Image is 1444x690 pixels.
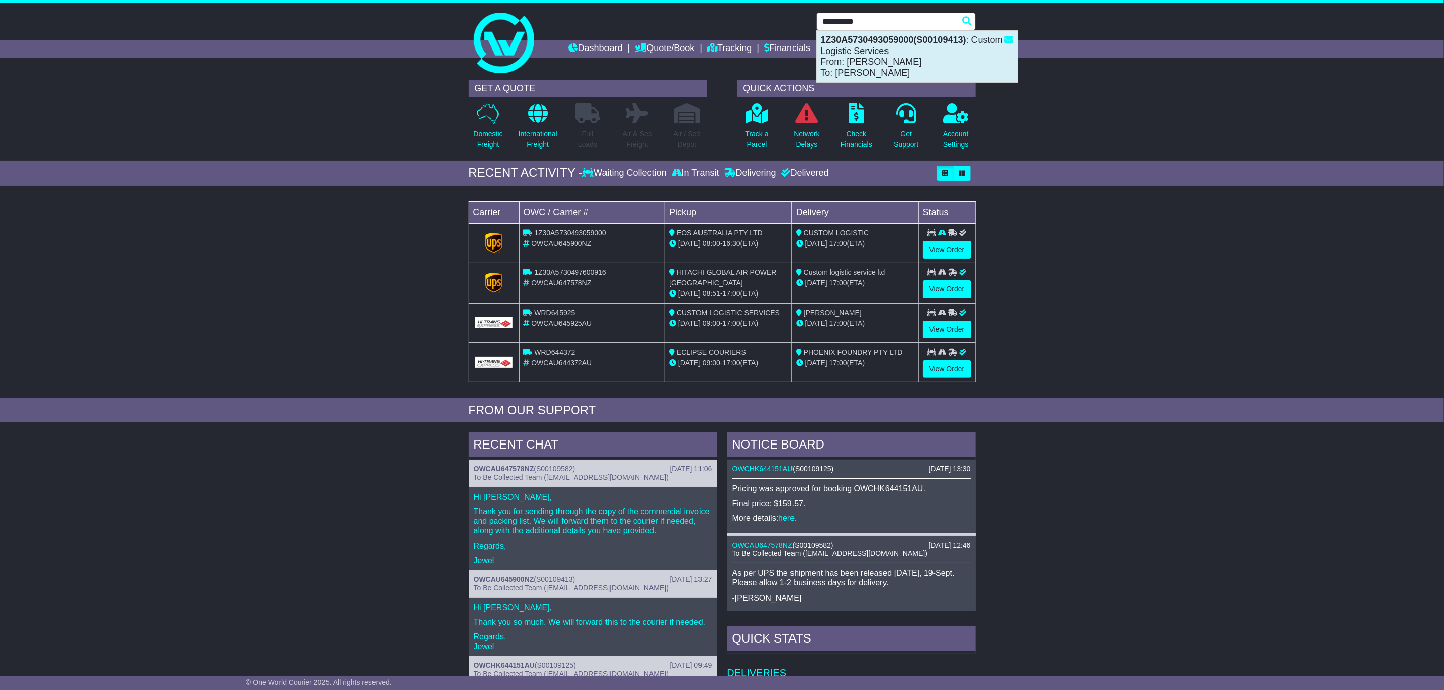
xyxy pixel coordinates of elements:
[670,465,712,473] div: [DATE] 11:06
[923,360,971,378] a: View Order
[677,229,763,237] span: EOS AUSTRALIA PTY LTD
[732,465,971,473] div: ( )
[805,279,827,287] span: [DATE]
[469,201,519,223] td: Carrier
[723,359,740,367] span: 17:00
[474,670,669,678] span: To Be Collected Team ([EMAIL_ADDRESS][DOMAIN_NAME])
[569,40,623,58] a: Dashboard
[795,541,831,549] span: S00109582
[474,575,712,584] div: ( )
[923,241,971,259] a: View Order
[732,541,971,550] div: ( )
[474,661,712,670] div: ( )
[923,280,971,298] a: View Order
[473,103,503,156] a: DomesticFreight
[703,289,720,298] span: 08:51
[678,239,701,248] span: [DATE]
[829,319,847,327] span: 17:00
[665,201,792,223] td: Pickup
[840,103,873,156] a: CheckFinancials
[474,575,534,583] a: OWCAU645900NZ
[703,239,720,248] span: 08:00
[793,103,820,156] a: NetworkDelays
[723,319,740,327] span: 17:00
[669,168,722,179] div: In Transit
[804,268,886,276] span: Custom logistic service ltd
[475,317,513,328] img: GetCarrierServiceLogo
[669,318,787,329] div: - (ETA)
[841,129,872,150] p: Check Financials
[928,465,970,473] div: [DATE] 13:30
[678,289,701,298] span: [DATE]
[623,129,653,150] p: Air & Sea Freight
[246,678,392,686] span: © One World Courier 2025. All rights reserved.
[518,103,558,156] a: InternationalFreight
[723,239,740,248] span: 16:30
[531,239,591,248] span: OWCAU645900NZ
[534,348,575,356] span: WRD644372
[469,80,707,97] div: GET A QUOTE
[703,359,720,367] span: 09:00
[727,626,976,654] div: Quick Stats
[536,575,573,583] span: S00109413
[670,661,712,670] div: [DATE] 09:49
[474,632,712,651] p: Regards, Jewel
[804,348,903,356] span: PHOENIX FOUNDRY PTY LTD
[746,129,769,150] p: Track a Parcel
[893,103,919,156] a: GetSupport
[678,359,701,367] span: [DATE]
[469,432,717,460] div: RECENT CHAT
[732,593,971,603] p: -[PERSON_NAME]
[732,484,971,494] p: Pricing was approved for booking OWCHK644151AU.
[918,201,975,223] td: Status
[943,129,969,150] p: Account Settings
[678,319,701,327] span: [DATE]
[474,541,712,551] p: Regards,
[474,492,712,502] p: Hi [PERSON_NAME],
[727,432,976,460] div: NOTICE BOARD
[821,35,966,45] strong: 1Z30A5730493059000(S00109413)
[732,513,971,523] p: More details: .
[722,168,779,179] div: Delivering
[519,201,665,223] td: OWC / Carrier #
[745,103,769,156] a: Track aParcel
[727,654,976,679] td: Deliveries
[669,358,787,368] div: - (ETA)
[537,661,574,669] span: S00109125
[670,575,712,584] div: [DATE] 13:27
[677,348,746,356] span: ECLIPSE COURIERS
[796,278,914,288] div: (ETA)
[732,568,971,587] p: As per UPS the shipment has been released [DATE], 19-Sept. Please allow 1-2 business days for del...
[474,603,712,612] p: Hi [PERSON_NAME],
[473,129,502,150] p: Domestic Freight
[474,465,534,473] a: OWCAU647578NZ
[829,239,847,248] span: 17:00
[778,514,795,522] a: here
[732,499,971,508] p: Final price: $159.57.
[536,465,573,473] span: S00109582
[485,273,502,293] img: GetCarrierServiceLogo
[485,233,502,253] img: GetCarrierServiceLogo
[635,40,694,58] a: Quote/Book
[677,309,780,317] span: CUSTOM LOGISTIC SERVICES
[796,358,914,368] div: (ETA)
[737,80,976,97] div: QUICK ACTIONS
[474,465,712,473] div: ( )
[943,103,969,156] a: AccountSettings
[779,168,829,179] div: Delivered
[474,507,712,536] p: Thank you for sending through the copy of the commercial invoice and packing list. We will forwar...
[732,549,927,557] span: To Be Collected Team ([EMAIL_ADDRESS][DOMAIN_NAME])
[791,201,918,223] td: Delivery
[732,541,793,549] a: OWCAU647578NZ
[804,309,862,317] span: [PERSON_NAME]
[829,359,847,367] span: 17:00
[669,268,776,287] span: HITACHI GLOBAL AIR POWER [GEOGRAPHIC_DATA]
[474,556,712,565] p: Jewel
[469,403,976,418] div: FROM OUR SUPPORT
[474,661,535,669] a: OWCHK644151AU
[794,129,819,150] p: Network Delays
[469,166,583,180] div: RECENT ACTIVITY -
[669,238,787,249] div: - (ETA)
[474,584,669,592] span: To Be Collected Team ([EMAIL_ADDRESS][DOMAIN_NAME])
[674,129,701,150] p: Air / Sea Depot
